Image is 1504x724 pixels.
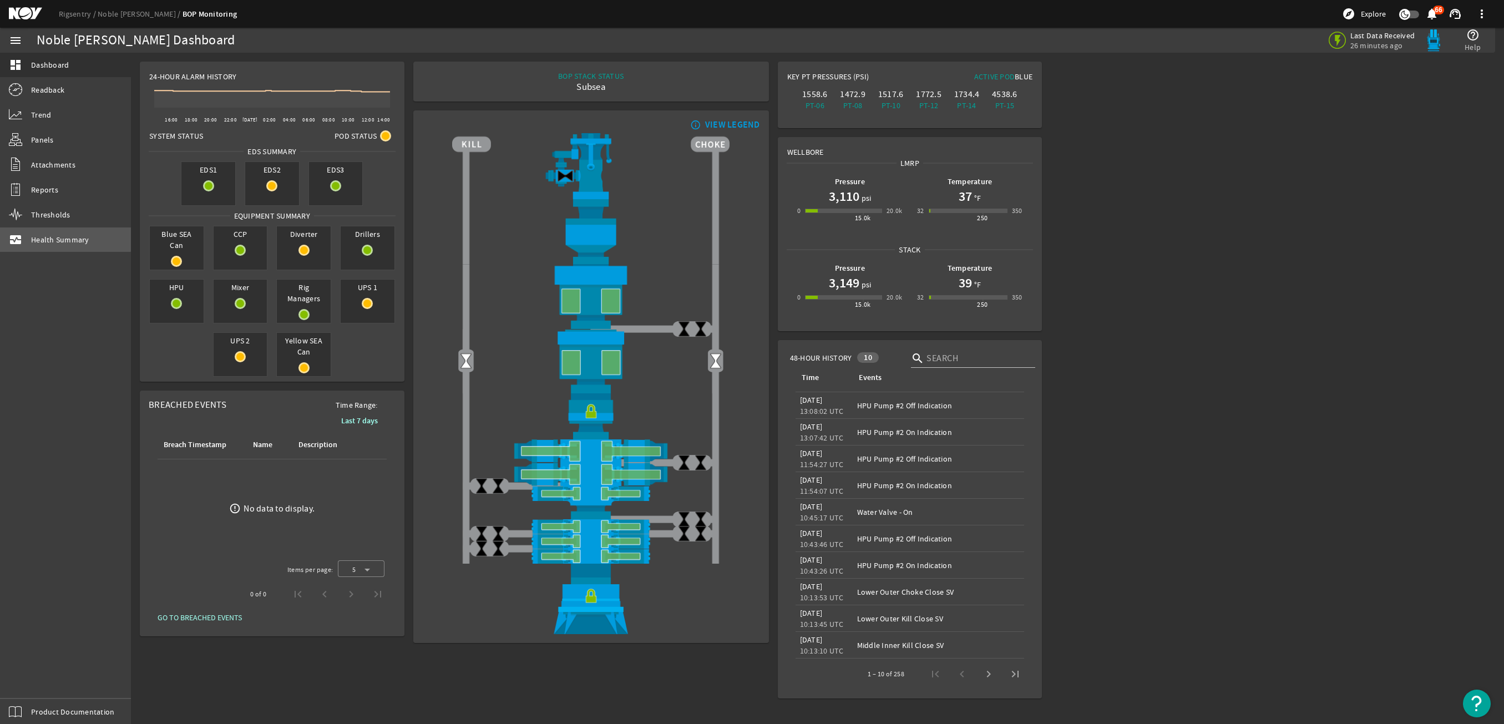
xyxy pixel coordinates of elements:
[857,400,1020,411] div: HPU Pump #2 Off Indication
[377,117,390,123] text: 14:00
[800,502,823,512] legacy-datetime-component: [DATE]
[341,280,394,295] span: UPS 1
[836,100,869,111] div: PT-08
[557,168,574,184] img: Valve2Close.png
[490,478,507,494] img: ValveClose.png
[692,321,709,337] img: ValveClose.png
[1350,31,1415,40] span: Last Data Received
[705,119,760,130] div: VIEW LEGEND
[327,399,387,411] span: Time Range:
[688,120,701,129] mat-icon: info_outline
[692,525,709,542] img: ValveClose.png
[950,100,983,111] div: PT-14
[857,560,1020,571] div: HPU Pump #2 On Indication
[342,117,355,123] text: 10:00
[1426,8,1437,20] button: 66
[31,109,51,120] span: Trend
[242,117,258,123] text: [DATE]
[974,72,1015,82] span: Active Pod
[458,352,474,369] img: Valve2Open.png
[149,607,251,627] button: GO TO BREACHED EVENTS
[857,533,1020,544] div: HPU Pump #2 Off Indication
[165,117,178,123] text: 16:00
[897,158,923,169] span: LMRP
[452,199,730,264] img: FlexJoint.png
[452,486,730,501] img: PipeRamOpen.png
[857,372,1016,384] div: Events
[149,399,226,411] span: Breached Events
[322,117,335,123] text: 08:00
[341,416,378,426] b: Last 7 days
[800,433,844,443] legacy-datetime-component: 13:07:42 UTC
[988,100,1021,111] div: PT-15
[302,117,315,123] text: 06:00
[452,133,730,199] img: RiserAdapter.png
[1012,205,1022,216] div: 350
[835,176,865,187] b: Pressure
[277,226,331,242] span: Diverter
[1012,292,1022,303] div: 350
[31,59,69,70] span: Dashboard
[959,274,972,292] h1: 39
[362,117,374,123] text: 12:00
[183,9,237,19] a: BOP Monitoring
[778,138,1042,158] div: Wellbore
[452,549,730,564] img: PipeRamOpen.png
[692,511,709,528] img: ValveClose.png
[1466,28,1480,42] mat-icon: help_outline
[874,89,907,100] div: 1517.6
[887,292,903,303] div: 20.0k
[800,372,844,384] div: Time
[859,372,882,384] div: Events
[31,159,75,170] span: Attachments
[798,89,832,100] div: 1558.6
[797,205,801,216] div: 0
[800,581,823,591] legacy-datetime-component: [DATE]
[452,564,730,634] img: WellheadConnectorLock.png
[224,117,237,123] text: 22:00
[912,100,945,111] div: PT-12
[926,352,1026,365] input: Search
[452,534,730,549] img: PipeRamOpen.png
[868,669,904,680] div: 1 – 10 of 258
[917,205,924,216] div: 32
[857,453,1020,464] div: HPU Pump #2 Off Indication
[332,411,387,431] button: Last 7 days
[473,478,490,494] img: ValveClose.png
[1338,5,1390,23] button: Explore
[798,100,832,111] div: PT-06
[244,503,315,514] div: No data to display.
[490,540,507,557] img: ValveClose.png
[857,480,1020,491] div: HPU Pump #2 On Indication
[800,635,823,645] legacy-datetime-component: [DATE]
[164,439,226,451] div: Breach Timestamp
[452,329,730,393] img: LowerAnnularOpen.png
[1002,661,1029,687] button: Last page
[1468,1,1495,27] button: more_vert
[797,292,801,303] div: 0
[829,188,859,205] h1: 3,110
[490,525,507,542] img: ValveClose.png
[31,209,70,220] span: Thresholds
[214,333,267,348] span: UPS 2
[31,706,114,717] span: Product Documentation
[31,234,89,245] span: Health Summary
[887,205,903,216] div: 20.0k
[251,439,283,451] div: Name
[800,619,844,629] legacy-datetime-component: 10:13:45 UTC
[800,528,823,538] legacy-datetime-component: [DATE]
[1449,7,1462,21] mat-icon: support_agent
[692,454,709,471] img: ValveClose.png
[59,9,98,19] a: Rigsentry
[150,226,204,253] span: Blue SEA Can
[245,162,299,178] span: EDS2
[859,193,872,204] span: psi
[857,613,1020,624] div: Lower Outer Kill Close SV
[676,454,692,471] img: ValveClose.png
[800,422,823,432] legacy-datetime-component: [DATE]
[558,70,624,82] div: BOP STACK STATUS
[9,233,22,246] mat-icon: monitor_heart
[800,608,823,618] legacy-datetime-component: [DATE]
[253,439,272,451] div: Name
[473,525,490,542] img: ValveClose.png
